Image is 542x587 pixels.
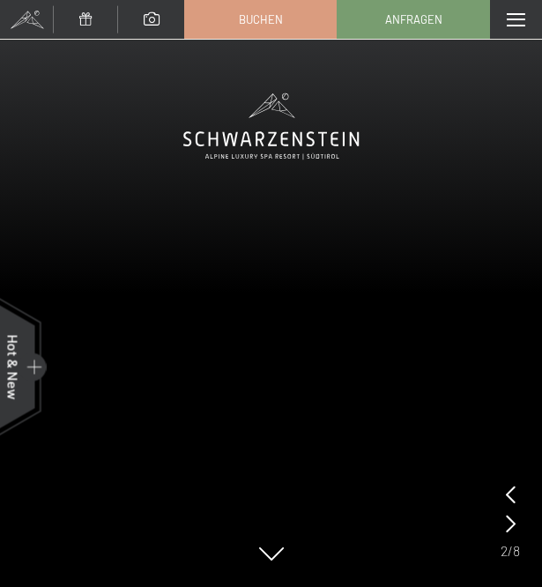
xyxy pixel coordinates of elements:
[501,541,508,561] span: 2
[508,541,513,561] span: /
[385,11,442,27] span: Anfragen
[239,11,283,27] span: Buchen
[513,541,520,561] span: 8
[5,334,22,399] span: Hot & New
[338,1,489,38] a: Anfragen
[185,1,337,38] a: Buchen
